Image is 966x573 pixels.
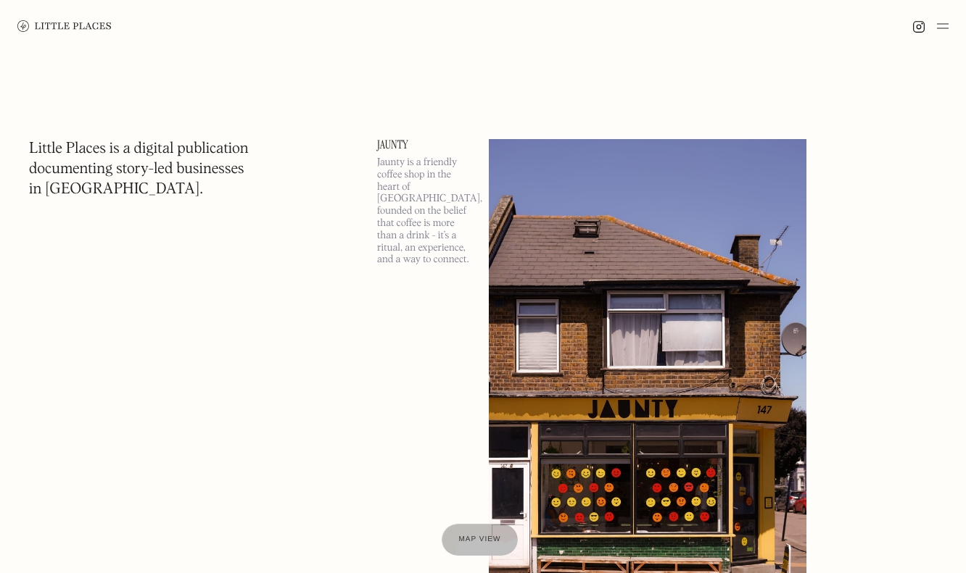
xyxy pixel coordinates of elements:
[377,139,471,151] a: Jaunty
[459,535,501,543] span: Map view
[29,139,249,200] h1: Little Places is a digital publication documenting story-led businesses in [GEOGRAPHIC_DATA].
[442,524,519,556] a: Map view
[377,156,471,266] p: Jaunty is a friendly coffee shop in the heart of [GEOGRAPHIC_DATA], founded on the belief that co...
